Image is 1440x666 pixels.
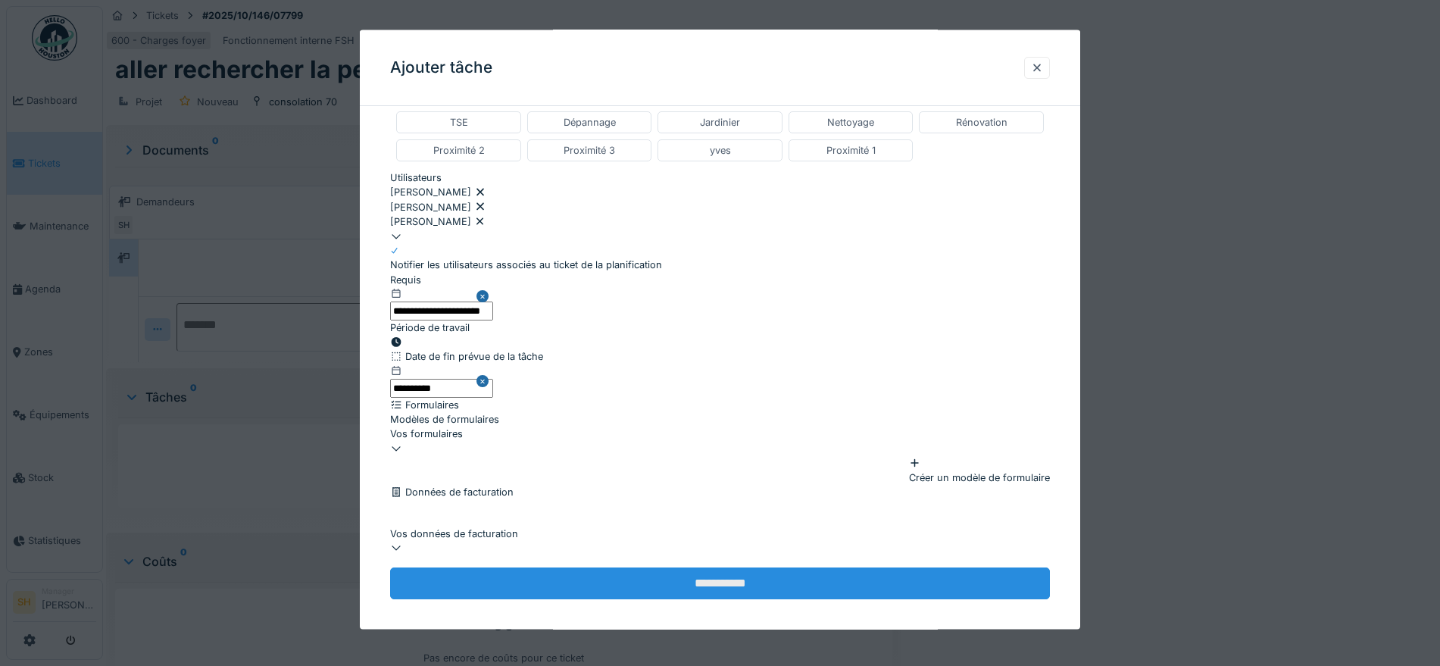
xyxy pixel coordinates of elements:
[390,526,1050,540] div: Vos données de facturation
[390,485,1050,499] div: Données de facturation
[390,427,1050,441] div: Vos formulaires
[700,114,740,129] div: Jardinier
[390,170,442,185] label: Utilisateurs
[390,258,662,272] div: Notifier les utilisateurs associés au ticket de la planification
[390,185,1050,199] div: [PERSON_NAME]
[909,455,1050,484] div: Créer un modèle de formulaire
[564,143,615,158] div: Proximité 3
[564,114,616,129] div: Dépannage
[476,364,493,397] button: Close
[433,143,485,158] div: Proximité 2
[390,398,1050,412] div: Formulaires
[390,214,1050,228] div: [PERSON_NAME]
[390,349,1050,364] div: Date de fin prévue de la tâche
[827,114,874,129] div: Nettoyage
[390,272,493,286] div: Requis
[390,320,470,335] label: Période de travail
[710,143,731,158] div: yves
[956,114,1007,129] div: Rénovation
[390,412,499,427] label: Modèles de formulaires
[450,114,468,129] div: TSE
[476,272,493,320] button: Close
[826,143,876,158] div: Proximité 1
[390,58,492,77] h3: Ajouter tâche
[390,199,1050,214] div: [PERSON_NAME]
